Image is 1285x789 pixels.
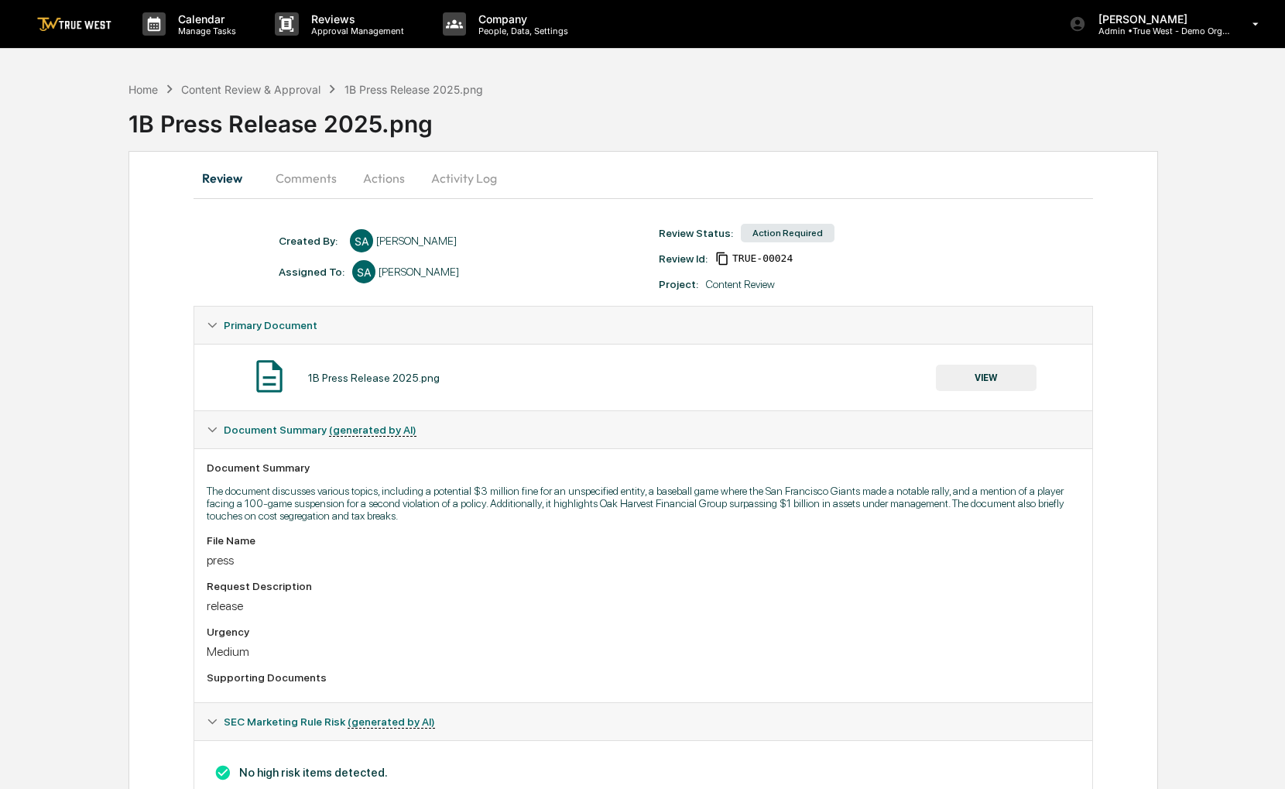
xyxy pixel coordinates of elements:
div: Home [128,83,158,96]
span: SEC Marketing Rule Risk [224,715,435,728]
div: Project: [659,278,698,290]
div: Assigned To: [279,266,344,278]
div: SA [350,229,373,252]
button: Review [194,160,263,197]
div: press [207,553,1080,568]
span: 01b6b50c-edd3-43cd-b4a3-c7faf9283d6f [732,252,793,265]
div: Action Required [741,224,834,242]
div: Supporting Documents [207,671,1080,684]
button: Actions [349,160,419,197]
p: Approval Management [299,26,412,36]
h3: No high risk items detected. [207,764,1080,781]
div: Primary Document [194,344,1092,410]
iframe: Open customer support [1235,738,1277,780]
div: 1B Press Release 2025.png [308,372,440,384]
span: Primary Document [224,319,317,331]
p: The document discusses various topics, including a potential $3 million fine for an unspecified e... [207,485,1080,522]
img: logo [37,17,111,32]
div: release [207,599,1080,613]
div: [PERSON_NAME] [376,235,457,247]
p: Reviews [299,12,412,26]
span: Document Summary [224,424,416,436]
div: Review Status: [659,227,733,239]
p: Calendar [166,12,244,26]
button: Comments [263,160,349,197]
div: secondary tabs example [194,160,1093,197]
p: Company [466,12,576,26]
div: Content Review [706,278,775,290]
button: Activity Log [419,160,509,197]
div: SA [352,260,375,283]
u: (generated by AI) [348,715,435,729]
div: 1B Press Release 2025.png [344,83,483,96]
p: People, Data, Settings [466,26,576,36]
div: Document Summary (generated by AI) [194,411,1092,448]
div: Document Summary (generated by AI) [194,448,1092,702]
p: Admin • True West - Demo Organization [1086,26,1230,36]
div: Content Review & Approval [181,83,320,96]
div: Primary Document [194,307,1092,344]
div: Request Description [207,580,1080,592]
div: 1B Press Release 2025.png [128,98,1285,138]
p: Manage Tasks [166,26,244,36]
div: Medium [207,644,1080,659]
div: [PERSON_NAME] [379,266,459,278]
p: [PERSON_NAME] [1086,12,1230,26]
div: Urgency [207,626,1080,638]
img: Document Icon [250,357,289,396]
div: File Name [207,534,1080,547]
button: VIEW [936,365,1037,391]
div: Created By: ‎ ‎ [279,235,342,247]
div: Review Id: [659,252,708,265]
div: SEC Marketing Rule Risk (generated by AI) [194,703,1092,740]
u: (generated by AI) [329,424,416,437]
div: Document Summary [207,461,1080,474]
